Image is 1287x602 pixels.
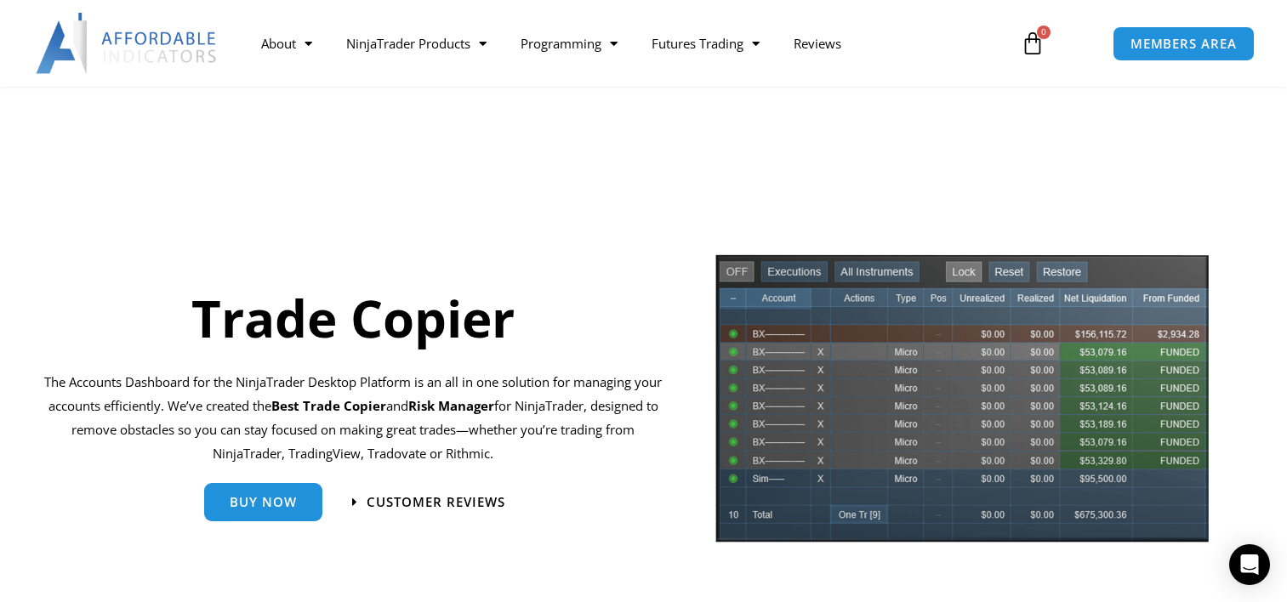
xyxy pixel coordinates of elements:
[504,24,635,63] a: Programming
[244,24,329,63] a: About
[1130,37,1237,50] span: MEMBERS AREA
[995,19,1070,68] a: 0
[714,253,1210,556] img: tradecopier | Affordable Indicators – NinjaTrader
[1113,26,1255,61] a: MEMBERS AREA
[271,397,386,414] b: Best Trade Copier
[367,496,505,508] span: Customer Reviews
[36,13,219,74] img: LogoAI | Affordable Indicators – NinjaTrader
[230,496,297,508] span: Buy Now
[408,397,494,414] strong: Risk Manager
[204,483,322,521] a: Buy Now
[244,24,1004,63] nav: Menu
[44,371,663,465] p: The Accounts Dashboard for the NinjaTrader Desktop Platform is an all in one solution for managin...
[1037,26,1051,39] span: 0
[1229,544,1270,585] div: Open Intercom Messenger
[44,282,663,354] h1: Trade Copier
[777,24,858,63] a: Reviews
[329,24,504,63] a: NinjaTrader Products
[352,496,505,508] a: Customer Reviews
[635,24,777,63] a: Futures Trading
